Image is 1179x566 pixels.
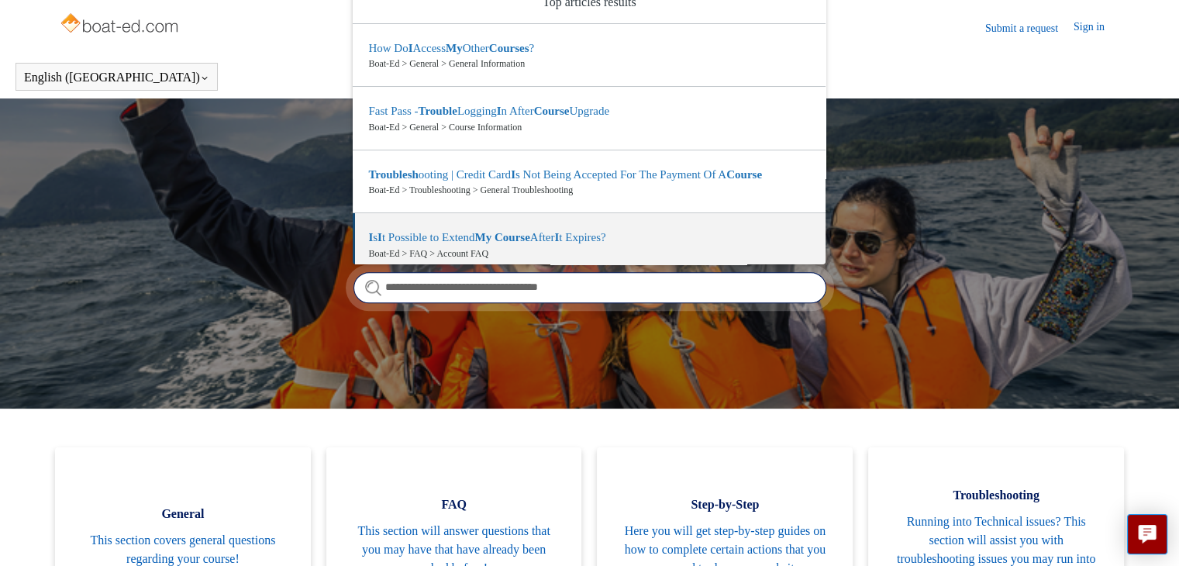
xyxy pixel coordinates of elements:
[377,231,382,243] em: I
[368,120,810,134] zd-autocomplete-breadcrumbs-multibrand: Boat-Ed > General > Course Information
[368,57,810,71] zd-autocomplete-breadcrumbs-multibrand: Boat-Ed > General > General Information
[368,231,373,243] em: I
[419,105,457,117] em: Trouble
[1074,19,1120,37] a: Sign in
[446,42,463,54] em: My
[620,495,829,514] span: Step-by-Step
[368,168,418,181] em: Troublesh
[368,42,534,57] zd-autocomplete-title-multibrand: Suggested result 1 How Do <em>I</em> Access <em>My</em> Other <em>Courses</em>?
[554,231,559,243] em: I
[511,168,515,181] em: I
[1127,514,1167,554] button: Live chat
[59,9,182,40] img: Boat-Ed Help Center home page
[409,42,413,54] em: I
[368,183,810,197] zd-autocomplete-breadcrumbs-multibrand: Boat-Ed > Troubleshooting > General Troubleshooting
[475,231,492,243] em: My
[534,105,570,117] em: Course
[495,231,530,243] em: Course
[891,486,1101,505] span: Troubleshooting
[368,247,810,261] zd-autocomplete-breadcrumbs-multibrand: Boat-Ed > FAQ > Account FAQ
[368,231,605,247] zd-autocomplete-title-multibrand: Suggested result 4 <em>I</em>s <em>I</em>t Possible to Extend <em>My</em> <em>Course</em> After <...
[985,20,1074,36] a: Submit a request
[24,71,209,85] button: English ([GEOGRAPHIC_DATA])
[497,105,502,117] em: I
[489,42,529,54] em: Courses
[350,495,559,514] span: FAQ
[353,272,826,303] input: Search
[78,505,288,523] span: General
[368,168,762,184] zd-autocomplete-title-multibrand: Suggested result 3 <em>Troublesh</em>ooting | Credit Card <em>I</em>s Not Being Accepted For The ...
[368,105,609,120] zd-autocomplete-title-multibrand: Suggested result 2 Fast Pass - <em>Trouble</em> Logging <em>I</em>n After <em>Course</em> Upgrade
[726,168,762,181] em: Course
